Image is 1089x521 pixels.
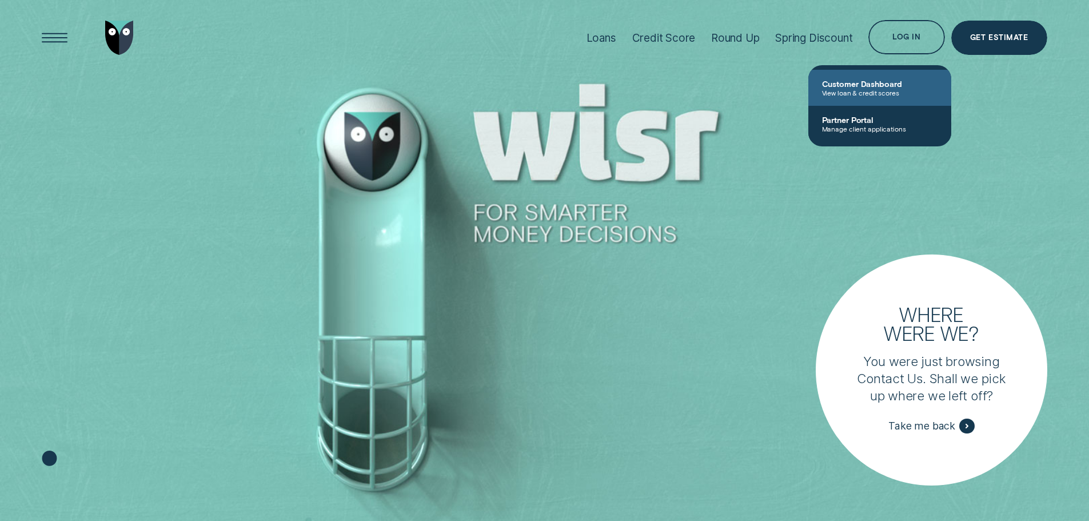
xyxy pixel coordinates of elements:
a: Where were we?You were just browsing Contact Us. Shall we pick up where we left off?Take me back [816,254,1047,486]
a: Customer DashboardView loan & credit scores [808,70,951,106]
div: Loans [587,31,616,45]
span: Manage client applications [822,125,938,133]
img: Wisr [105,21,134,55]
button: Open Menu [38,21,72,55]
span: Take me back [888,420,955,432]
div: Credit Score [632,31,696,45]
button: Log in [868,20,944,54]
div: Round Up [711,31,760,45]
a: Partner PortalManage client applications [808,106,951,142]
span: Partner Portal [822,115,938,125]
span: Customer Dashboard [822,79,938,89]
p: You were just browsing Contact Us. Shall we pick up where we left off? [855,353,1008,404]
span: View loan & credit scores [822,89,938,97]
h3: Where were we? [876,305,988,343]
div: Spring Discount [775,31,852,45]
a: Get Estimate [951,21,1047,55]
